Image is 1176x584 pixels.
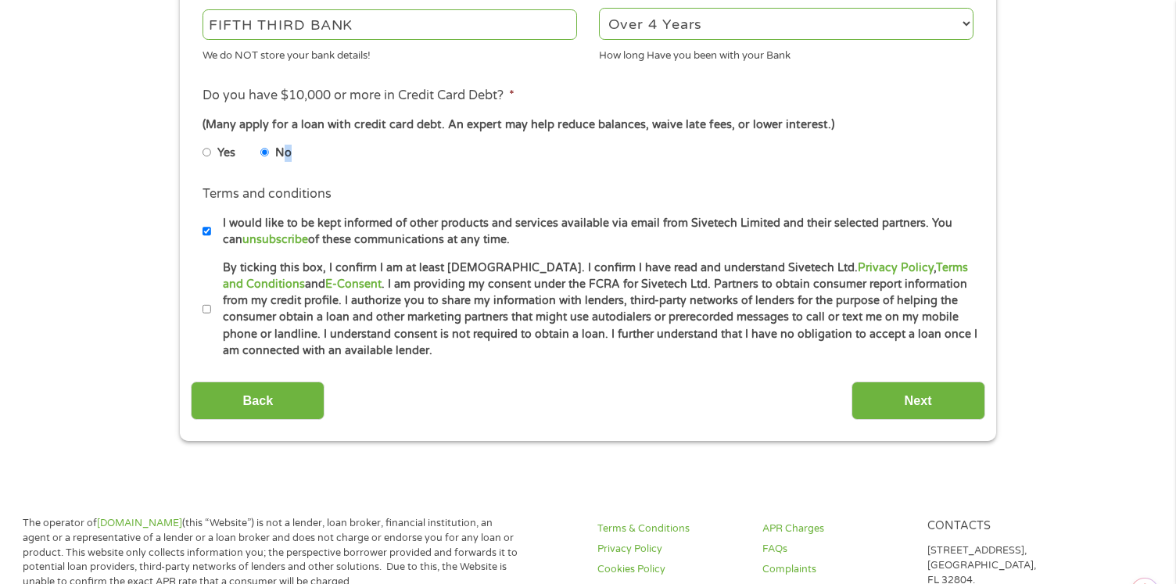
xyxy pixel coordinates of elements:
[242,233,308,246] a: unsubscribe
[203,42,577,63] div: We do NOT store your bank details!
[858,261,934,274] a: Privacy Policy
[203,116,973,134] div: (Many apply for a loan with credit card debt. An expert may help reduce balances, waive late fees...
[762,521,909,536] a: APR Charges
[211,260,978,360] label: By ticking this box, I confirm I am at least [DEMOGRAPHIC_DATA]. I confirm I have read and unders...
[97,517,182,529] a: [DOMAIN_NAME]
[223,261,968,291] a: Terms and Conditions
[275,145,292,162] label: No
[597,562,744,577] a: Cookies Policy
[325,278,382,291] a: E-Consent
[762,562,909,577] a: Complaints
[217,145,235,162] label: Yes
[927,519,1074,534] h4: Contacts
[599,42,973,63] div: How long Have you been with your Bank
[597,521,744,536] a: Terms & Conditions
[211,215,978,249] label: I would like to be kept informed of other products and services available via email from Sivetech...
[191,382,324,420] input: Back
[203,186,332,202] label: Terms and conditions
[597,542,744,557] a: Privacy Policy
[203,88,514,104] label: Do you have $10,000 or more in Credit Card Debt?
[852,382,985,420] input: Next
[762,542,909,557] a: FAQs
